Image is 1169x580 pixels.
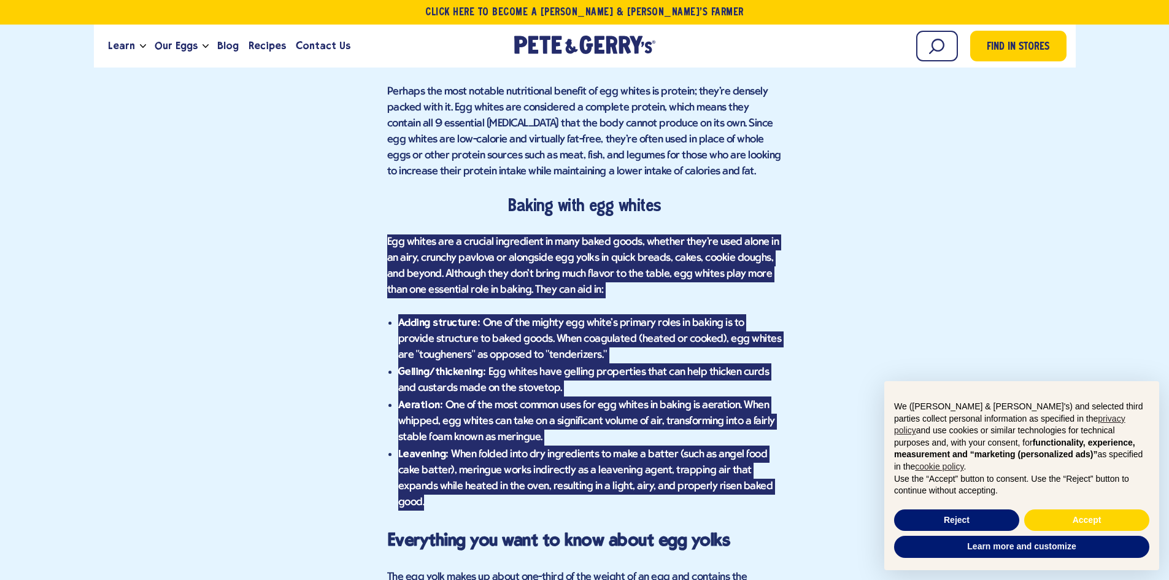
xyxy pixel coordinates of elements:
[217,38,239,53] span: Blog
[398,363,782,396] li: Egg whites have gelling properties that can help thicken curds and custards made on the stovetop.
[291,29,355,63] a: Contact Us
[212,29,244,63] a: Blog
[155,38,198,53] span: Our Eggs
[249,38,286,53] span: Recipes
[398,316,480,328] strong: Adding structure:
[894,536,1149,558] button: Learn more and customize
[296,38,350,53] span: Contact Us
[915,462,963,471] a: cookie policy
[916,31,958,61] input: Search
[203,44,209,48] button: Open the dropdown menu for Our Eggs
[150,29,203,63] a: Our Eggs
[894,401,1149,473] p: We ([PERSON_NAME] & [PERSON_NAME]'s) and selected third parties collect personal information as s...
[244,29,291,63] a: Recipes
[387,530,730,550] strong: Everything you want to know about egg yolks
[398,446,782,511] li: When folded into dry ingredients to make a batter (such as angel food cake batter), meringue work...
[398,317,782,361] span: One of the mighty egg white's primary roles in baking is to provide structure to baked goods. Whe...
[987,39,1049,56] span: Find in Stores
[894,509,1019,532] button: Reject
[398,447,449,460] strong: Leavening:
[398,365,486,377] strong: Gelling/thickening:
[970,31,1067,61] a: Find in Stores
[508,199,660,215] strong: Baking with egg whites
[387,236,779,296] span: Egg whites are a crucial ingredient in many baked goods, whether they're used alone in an airy, c...
[103,29,140,63] a: Learn
[398,396,782,446] li: One of the most common uses for egg whites in baking is aeration. When whipped, egg whites can ta...
[894,473,1149,497] p: Use the “Accept” button to consent. Use the “Reject” button to continue without accepting.
[398,398,443,411] strong: Aeration:
[387,86,781,177] span: Perhaps the most notable nutritional benefit of egg whites is protein; they're densely packed wit...
[140,44,146,48] button: Open the dropdown menu for Learn
[108,38,135,53] span: Learn
[1024,509,1149,532] button: Accept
